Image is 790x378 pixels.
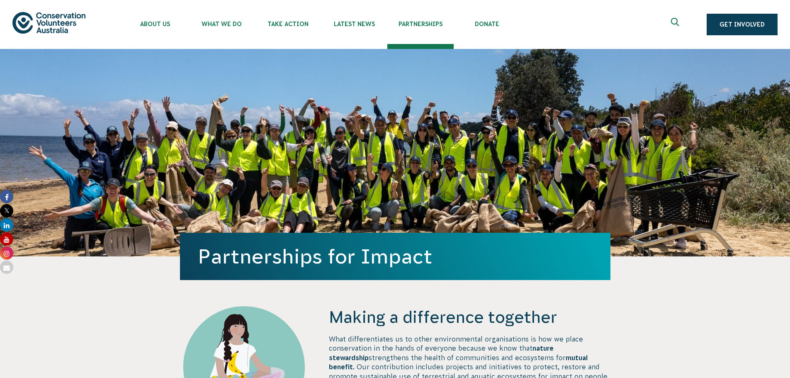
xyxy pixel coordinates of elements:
[12,12,85,33] img: logo.svg
[198,245,592,268] h1: Partnerships for Impact
[671,18,681,31] span: Expand search box
[188,21,255,27] span: What We Do
[707,14,778,35] a: Get Involved
[329,306,610,328] h4: Making a difference together
[329,344,554,361] strong: nature stewardship
[454,21,520,27] span: Donate
[387,21,454,27] span: Partnerships
[122,21,188,27] span: About Us
[321,21,387,27] span: Latest News
[666,15,686,34] button: Expand search box Close search box
[255,21,321,27] span: Take Action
